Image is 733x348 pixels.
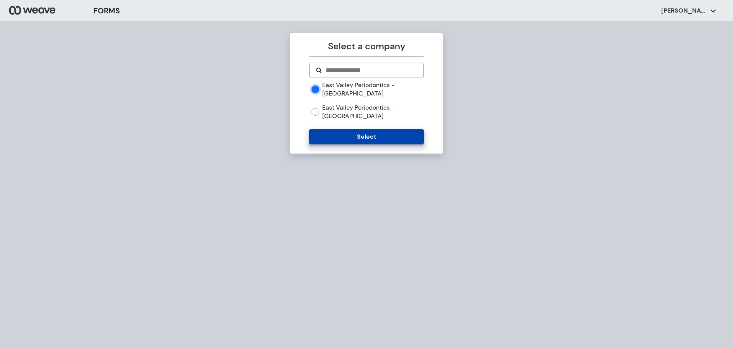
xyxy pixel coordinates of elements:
[322,104,423,120] label: East Valley Periodontics - [GEOGRAPHIC_DATA]
[309,39,423,53] p: Select a company
[325,66,417,75] input: Search
[94,5,120,16] h3: FORMS
[661,6,707,15] p: [PERSON_NAME]
[322,81,423,97] label: East Valley Periodontics - [GEOGRAPHIC_DATA]
[309,129,423,144] button: Select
